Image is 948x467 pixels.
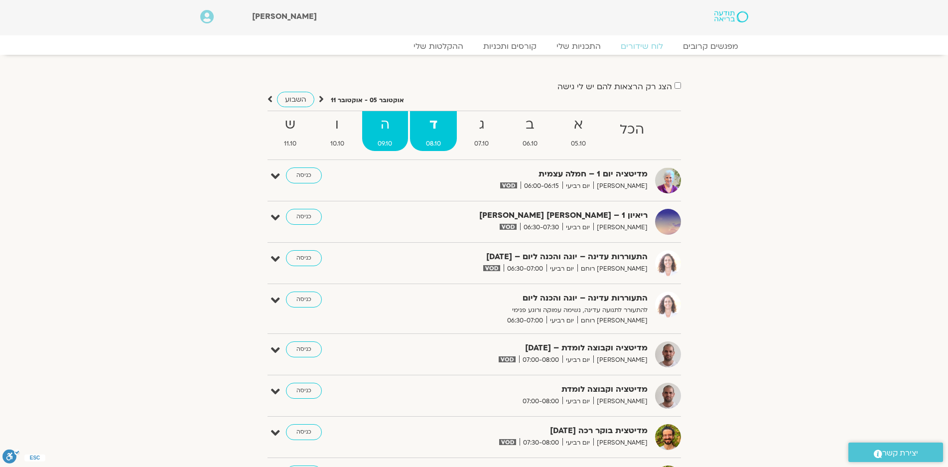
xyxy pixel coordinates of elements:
img: vodicon [483,265,500,271]
span: יום רביעי [562,222,593,233]
img: vodicon [499,356,515,362]
span: [PERSON_NAME] רוחם [577,264,648,274]
strong: מדיטציה יום 1 – חמלה עצמית [404,167,648,181]
a: ו10.10 [314,111,360,151]
strong: התעוררות עדינה – יוגה והכנה ליום [404,292,648,305]
span: 06:00-06:15 [521,181,562,191]
a: כניסה [286,250,322,266]
span: [PERSON_NAME] [593,438,648,448]
label: הצג רק הרצאות להם יש לי גישה [557,82,672,91]
span: 06:30-07:30 [520,222,562,233]
span: יצירת קשר [882,447,918,460]
span: 06:30-07:00 [504,315,546,326]
span: 11.10 [269,139,313,149]
a: ש11.10 [269,111,313,151]
span: יום רביעי [562,355,593,365]
img: vodicon [500,224,516,230]
a: כניסה [286,209,322,225]
strong: ה [362,114,408,136]
a: ההקלטות שלי [404,41,473,51]
strong: הכל [604,119,660,141]
a: כניסה [286,424,322,440]
strong: מדיטציה וקבוצה לומדת [404,383,648,396]
span: 10.10 [314,139,360,149]
span: יום רביעי [562,181,593,191]
span: 07:30-08:00 [520,438,562,448]
strong: ריאיון 1 – [PERSON_NAME] [PERSON_NAME] [404,209,648,222]
strong: ד [410,114,457,136]
a: התכניות שלי [546,41,611,51]
a: ה09.10 [362,111,408,151]
span: 08.10 [410,139,457,149]
span: יום רביעי [546,315,577,326]
strong: ב [507,114,553,136]
span: [PERSON_NAME] [593,222,648,233]
span: 07:00-08:00 [519,396,562,407]
img: vodicon [500,182,517,188]
a: קורסים ותכניות [473,41,546,51]
span: [PERSON_NAME] [593,355,648,365]
nav: Menu [200,41,748,51]
span: [PERSON_NAME] [252,11,317,22]
span: 09.10 [362,139,408,149]
a: יצירת קשר [848,443,943,462]
a: כניסה [286,167,322,183]
a: כניסה [286,341,322,357]
span: יום רביעי [562,438,593,448]
img: vodicon [499,439,516,445]
span: 06:30-07:00 [504,264,546,274]
a: א05.10 [555,111,602,151]
span: השבוע [285,95,306,104]
span: 07.10 [459,139,505,149]
strong: א [555,114,602,136]
a: ג07.10 [459,111,505,151]
span: [PERSON_NAME] [593,181,648,191]
span: [PERSON_NAME] [593,396,648,407]
a: השבוע [277,92,314,107]
a: ב06.10 [507,111,553,151]
a: מפגשים קרובים [673,41,748,51]
a: לוח שידורים [611,41,673,51]
a: ד08.10 [410,111,457,151]
span: 07:00-08:00 [519,355,562,365]
a: כניסה [286,292,322,308]
strong: ו [314,114,360,136]
p: אוקטובר 05 - אוקטובר 11 [331,95,404,106]
strong: ש [269,114,313,136]
span: [PERSON_NAME] רוחם [577,315,648,326]
span: יום רביעי [562,396,593,407]
span: 05.10 [555,139,602,149]
p: להתעורר לתנועה עדינה, נשימה עמוקה ורוגע פנימי [404,305,648,315]
strong: התעוררות עדינה – יוגה והכנה ליום – [DATE] [404,250,648,264]
span: יום רביעי [546,264,577,274]
strong: ג [459,114,505,136]
strong: מדיטצית בוקר רכה [DATE] [404,424,648,438]
a: כניסה [286,383,322,399]
strong: מדיטציה וקבוצה לומדת – [DATE] [404,341,648,355]
span: 06.10 [507,139,553,149]
a: הכל [604,111,660,151]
